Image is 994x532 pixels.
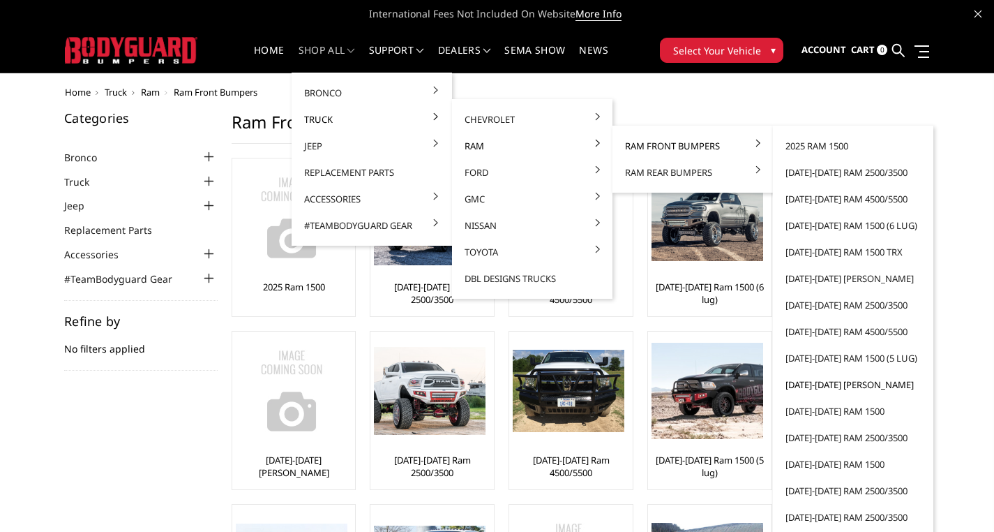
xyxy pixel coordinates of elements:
a: Toyota [458,239,607,265]
a: Account [801,31,846,69]
a: Jeep [297,133,446,159]
a: [DATE]-[DATE] [PERSON_NAME] [778,371,928,398]
a: No Image [236,162,352,274]
a: More Info [575,7,622,21]
a: [DATE]-[DATE] Ram 4500/5500 [778,186,928,212]
a: [DATE]-[DATE] Ram 1500 (5 lug) [652,454,768,479]
a: [DATE]-[DATE] Ram 4500/5500 [778,318,928,345]
a: Ram [141,86,160,98]
a: [DATE]-[DATE] [PERSON_NAME] [778,265,928,292]
a: Chevrolet [458,106,607,133]
span: Cart [851,43,875,56]
a: [DATE]-[DATE] Ram 1500 (5 lug) [778,345,928,371]
a: Jeep [64,198,102,213]
a: News [579,45,608,73]
a: 2025 Ram 1500 [778,133,928,159]
iframe: Chat Widget [924,465,994,532]
a: Accessories [297,186,446,212]
button: Select Your Vehicle [660,38,783,63]
a: [DATE]-[DATE] Ram 2500/3500 [374,281,490,306]
a: Cart 0 [851,31,887,69]
a: #TeamBodyguard Gear [64,272,190,286]
a: Dealers [438,45,491,73]
a: [DATE]-[DATE] Ram 2500/3500 [778,478,928,504]
a: Nissan [458,212,607,239]
a: Truck [64,175,107,189]
a: [DATE]-[DATE] Ram 4500/5500 [513,454,629,479]
span: Ram Front Bumpers [174,86,257,98]
div: No filters applied [64,315,218,371]
a: Bronco [64,150,114,165]
a: [DATE]-[DATE] Ram 2500/3500 [778,159,928,186]
a: [DATE]-[DATE] Ram 2500/3500 [374,454,490,479]
a: Ram [458,133,607,159]
a: Ford [458,159,607,186]
a: Truck [297,106,446,133]
img: BODYGUARD BUMPERS [65,37,197,63]
a: [DATE]-[DATE] Ram 2500/3500 [778,424,928,451]
a: No Image [236,335,352,447]
a: DBL Designs Trucks [458,265,607,292]
h5: Categories [64,112,218,124]
a: Replacement Parts [297,159,446,186]
a: Support [369,45,424,73]
a: Ram Front Bumpers [618,133,767,159]
span: Account [801,43,846,56]
a: 2025 Ram 1500 [263,281,325,293]
a: [DATE]-[DATE] [PERSON_NAME] [236,454,352,479]
a: GMC [458,186,607,212]
span: ▾ [771,43,776,57]
a: Truck [105,86,127,98]
img: No Image [236,335,347,447]
a: SEMA Show [504,45,565,73]
span: 0 [877,45,887,55]
a: [DATE]-[DATE] Ram 1500 (6 lug) [652,281,768,306]
h5: Refine by [64,315,218,327]
a: Accessories [64,247,136,262]
img: No Image [236,162,347,274]
span: Select Your Vehicle [673,43,761,58]
a: shop all [299,45,355,73]
a: [DATE]-[DATE] Ram 1500 TRX [778,239,928,265]
a: [DATE]-[DATE] Ram 1500 [778,451,928,478]
a: #TeamBodyguard Gear [297,212,446,239]
a: Home [65,86,91,98]
a: Home [254,45,284,73]
a: Ram Rear Bumpers [618,159,767,186]
a: Bronco [297,80,446,106]
a: Replacement Parts [64,223,170,237]
h1: Ram Front Bumpers [232,112,912,144]
a: [DATE]-[DATE] Ram 2500/3500 [778,504,928,531]
a: [DATE]-[DATE] Ram 1500 [778,398,928,424]
a: [DATE]-[DATE] Ram 2500/3500 [778,292,928,318]
a: [DATE]-[DATE] Ram 1500 (6 lug) [778,212,928,239]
